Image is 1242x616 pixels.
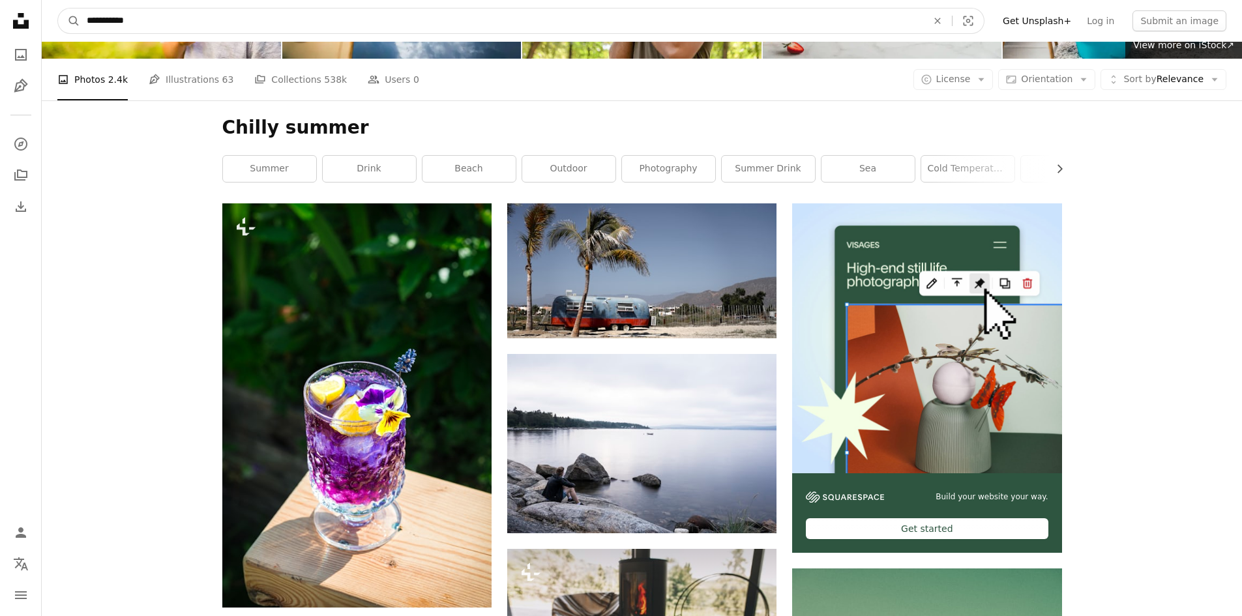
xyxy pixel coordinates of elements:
a: Log in [1079,10,1122,31]
a: Home — Unsplash [8,8,34,37]
a: summer [223,156,316,182]
a: sea [821,156,915,182]
div: Get started [806,518,1048,539]
a: beach [422,156,516,182]
a: Build your website your way.Get started [792,203,1061,553]
button: Sort byRelevance [1101,69,1226,90]
button: Submit an image [1132,10,1226,31]
a: Download History [8,194,34,220]
a: View more on iStock↗ [1125,33,1242,59]
a: drink [323,156,416,182]
a: a bus parked next to a palm tree [507,265,776,276]
form: Find visuals sitewide [57,8,984,34]
a: outdoor [522,156,615,182]
span: View more on iStock ↗ [1133,40,1234,50]
button: scroll list to the right [1048,156,1062,182]
span: Relevance [1123,73,1204,86]
span: 0 [413,72,419,87]
button: License [913,69,994,90]
img: a purple drink with lemons and blueberries in a glass [222,203,492,607]
h1: Chilly summer [222,116,1062,139]
button: Clear [923,8,952,33]
span: 538k [324,72,347,87]
button: Language [8,551,34,577]
a: Log in / Sign up [8,520,34,546]
span: Orientation [1021,74,1072,84]
a: Collections 538k [254,59,347,100]
a: Users 0 [368,59,419,100]
img: file-1606177908946-d1eed1cbe4f5image [806,491,884,503]
a: summer drink [722,156,815,182]
img: man and woman sitting on rock near body of water during daytime [507,354,776,533]
img: a bus parked next to a palm tree [507,203,776,338]
button: Visual search [953,8,984,33]
button: Orientation [998,69,1095,90]
a: Explore [8,131,34,157]
a: photography [622,156,715,182]
a: Illustrations [8,73,34,99]
a: a purple drink with lemons and blueberries in a glass [222,399,492,411]
a: Get Unsplash+ [995,10,1079,31]
a: Photos [8,42,34,68]
button: Menu [8,582,34,608]
a: cocktail [1021,156,1114,182]
span: Sort by [1123,74,1156,84]
img: file-1723602894256-972c108553a7image [792,203,1061,473]
a: Collections [8,162,34,188]
span: Build your website your way. [936,491,1048,503]
button: Search Unsplash [58,8,80,33]
span: 63 [222,72,234,87]
a: cold temperature [921,156,1014,182]
span: License [936,74,971,84]
a: Illustrations 63 [149,59,233,100]
a: man and woman sitting on rock near body of water during daytime [507,437,776,449]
